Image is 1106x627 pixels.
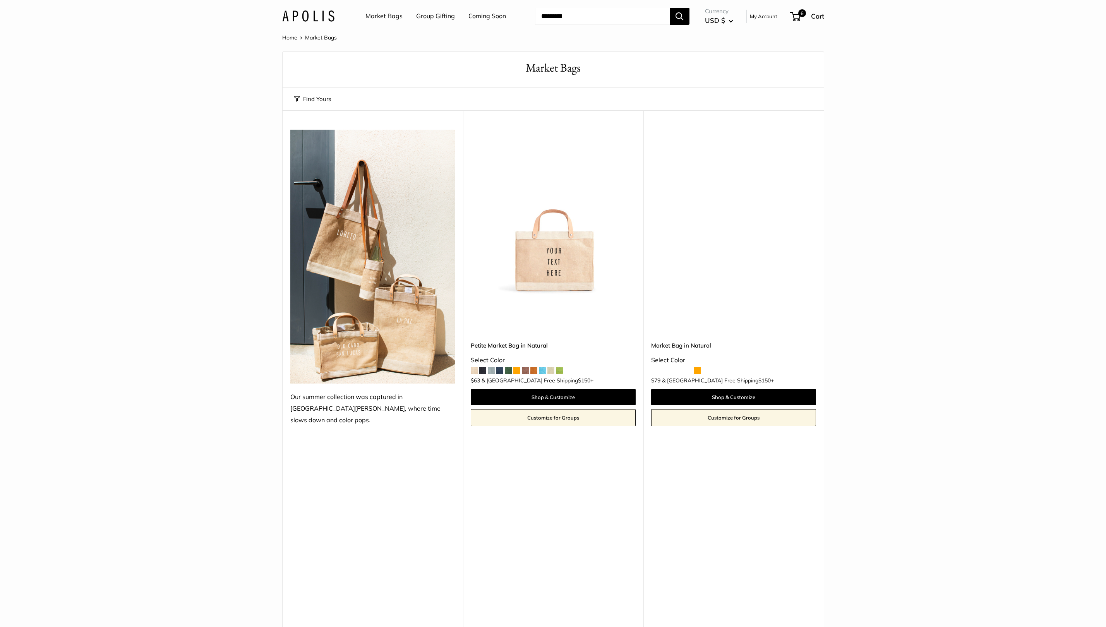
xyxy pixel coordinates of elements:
a: description_Make it yours with custom printed text.description_The Original Market bag in its 4 n... [290,453,455,618]
a: Petite Market Bag in Natural [471,341,636,350]
span: $63 [471,377,480,384]
a: Coming Soon [468,10,506,22]
nav: Breadcrumb [282,33,337,43]
a: Home [282,34,297,41]
button: Find Yours [294,94,331,104]
a: Petite Market Bag in Naturaldescription_Effortless style that elevates every moment [471,130,636,295]
span: Currency [705,6,733,17]
button: Search [670,8,689,25]
img: Apolis [282,10,334,22]
a: Market Bag in NaturalMarket Bag in Natural [651,130,816,295]
h1: Market Bags [294,60,812,76]
span: $150 [758,377,771,384]
div: Select Color [471,355,636,366]
a: My Account [750,12,777,21]
span: $79 [651,377,660,384]
a: Market Bags [365,10,403,22]
span: Market Bags [305,34,337,41]
span: & [GEOGRAPHIC_DATA] Free Shipping + [482,378,593,383]
a: Shop & Customize [471,389,636,405]
a: Market Bag in Mint SorbetMarket Bag in Mint Sorbet [651,453,816,618]
a: Customize for Groups [651,409,816,426]
div: Our summer collection was captured in [GEOGRAPHIC_DATA][PERSON_NAME], where time slows down and c... [290,391,455,426]
a: 6 Cart [791,10,824,22]
div: Select Color [651,355,816,366]
span: 6 [798,9,806,17]
button: USD $ [705,14,733,27]
img: Our summer collection was captured in Todos Santos, where time slows down and color pops. [290,130,455,384]
span: & [GEOGRAPHIC_DATA] Free Shipping + [662,378,774,383]
span: Cart [811,12,824,20]
a: Group Gifting [416,10,455,22]
a: Customize for Groups [471,409,636,426]
span: USD $ [705,16,725,24]
span: $150 [578,377,590,384]
a: Market Bag in Natural [651,341,816,350]
img: Petite Market Bag in Natural [471,130,636,295]
input: Search... [535,8,670,25]
a: Shop & Customize [651,389,816,405]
